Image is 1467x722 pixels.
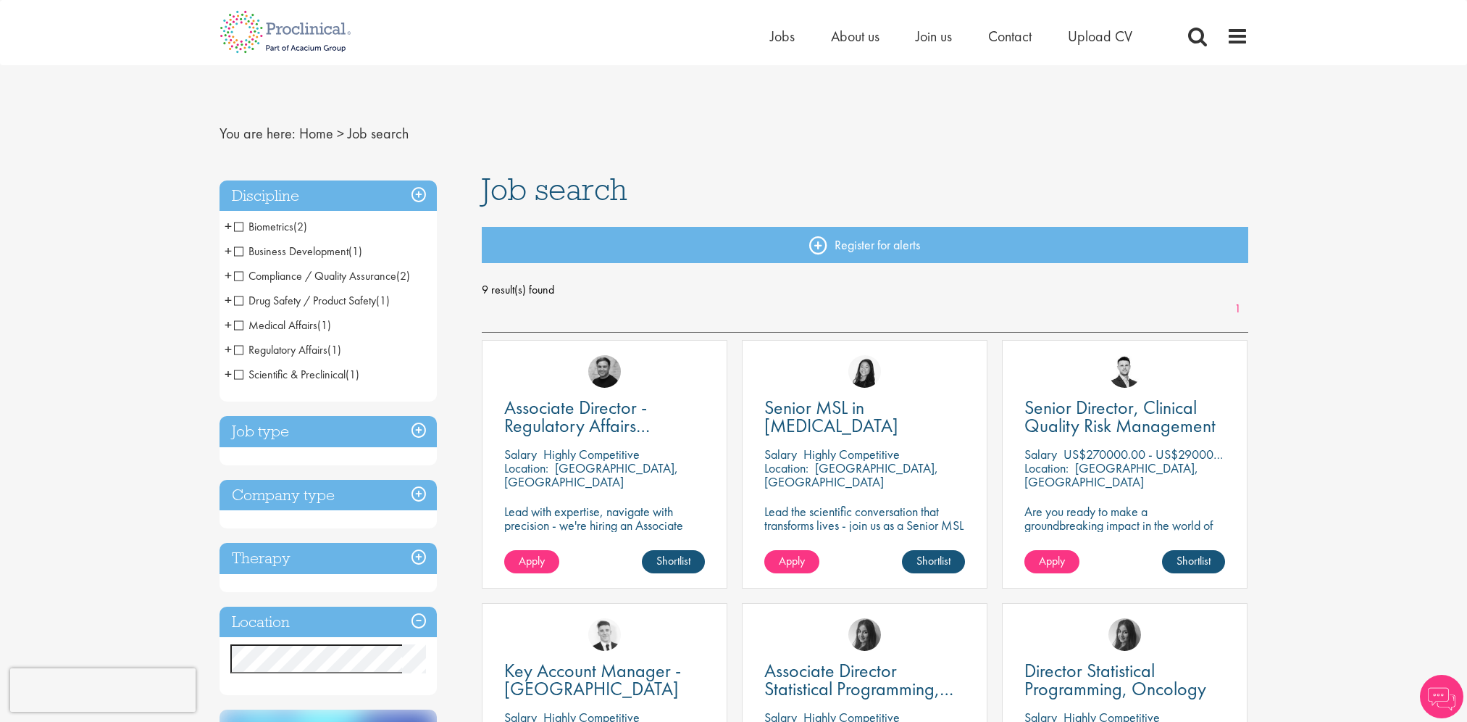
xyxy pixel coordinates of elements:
[770,27,795,46] a: Jobs
[234,244,348,259] span: Business Development
[519,553,545,568] span: Apply
[293,219,307,234] span: (2)
[234,367,346,382] span: Scientific & Preclinical
[348,124,409,143] span: Job search
[234,219,293,234] span: Biometrics
[764,460,808,476] span: Location:
[220,480,437,511] h3: Company type
[543,446,640,462] p: Highly Competitive
[234,342,327,357] span: Regulatory Affairs
[764,460,938,490] p: [GEOGRAPHIC_DATA], [GEOGRAPHIC_DATA]
[588,618,621,651] img: Nicolas Daniel
[220,124,296,143] span: You are here:
[764,399,965,435] a: Senior MSL in [MEDICAL_DATA]
[988,27,1032,46] a: Contact
[396,268,410,283] span: (2)
[234,342,341,357] span: Regulatory Affairs
[1108,355,1141,388] a: Joshua Godden
[482,227,1248,263] a: Register for alerts
[225,314,232,336] span: +
[504,658,681,701] span: Key Account Manager - [GEOGRAPHIC_DATA]
[1063,446,1293,462] p: US$270000.00 - US$290000.00 per annum
[234,244,362,259] span: Business Development
[220,543,437,574] h3: Therapy
[831,27,879,46] a: About us
[337,124,344,143] span: >
[1039,553,1065,568] span: Apply
[220,180,437,212] h3: Discipline
[234,268,410,283] span: Compliance / Quality Assurance
[764,505,965,546] p: Lead the scientific conversation that transforms lives - join us as a Senior MSL in [MEDICAL_DATA].
[916,27,952,46] a: Join us
[376,293,390,308] span: (1)
[234,367,359,382] span: Scientific & Preclinical
[482,170,627,209] span: Job search
[10,668,196,712] iframe: reCAPTCHA
[1024,399,1225,435] a: Senior Director, Clinical Quality Risk Management
[348,244,362,259] span: (1)
[482,279,1248,301] span: 9 result(s) found
[1227,301,1248,318] a: 1
[225,289,232,311] span: +
[1024,460,1069,476] span: Location:
[803,446,900,462] p: Highly Competitive
[504,505,705,573] p: Lead with expertise, navigate with precision - we're hiring an Associate Director to shape regula...
[848,355,881,388] img: Numhom Sudsok
[299,124,333,143] a: breadcrumb link
[225,339,232,360] span: +
[234,318,317,333] span: Medical Affairs
[764,550,819,573] a: Apply
[504,460,678,490] p: [GEOGRAPHIC_DATA], [GEOGRAPHIC_DATA]
[225,265,232,286] span: +
[848,618,881,651] img: Heidi Hennigan
[1024,460,1198,490] p: [GEOGRAPHIC_DATA], [GEOGRAPHIC_DATA]
[1024,658,1206,701] span: Director Statistical Programming, Oncology
[902,550,965,573] a: Shortlist
[220,416,437,447] h3: Job type
[234,293,376,308] span: Drug Safety / Product Safety
[1024,505,1225,573] p: Are you ready to make a groundbreaking impact in the world of biotechnology? Join a growing compa...
[1024,446,1057,462] span: Salary
[1108,618,1141,651] img: Heidi Hennigan
[1068,27,1132,46] a: Upload CV
[234,268,396,283] span: Compliance / Quality Assurance
[764,662,965,698] a: Associate Director Statistical Programming, Oncology
[225,363,232,385] span: +
[642,550,705,573] a: Shortlist
[764,446,797,462] span: Salary
[504,662,705,698] a: Key Account Manager - [GEOGRAPHIC_DATA]
[220,607,437,638] h3: Location
[234,219,307,234] span: Biometrics
[764,658,953,719] span: Associate Director Statistical Programming, Oncology
[225,240,232,262] span: +
[317,318,331,333] span: (1)
[764,395,898,438] span: Senior MSL in [MEDICAL_DATA]
[504,399,705,435] a: Associate Director - Regulatory Affairs Consultant
[346,367,359,382] span: (1)
[327,342,341,357] span: (1)
[225,215,232,237] span: +
[1162,550,1225,573] a: Shortlist
[234,318,331,333] span: Medical Affairs
[1024,662,1225,698] a: Director Statistical Programming, Oncology
[1024,395,1216,438] span: Senior Director, Clinical Quality Risk Management
[504,446,537,462] span: Salary
[588,355,621,388] img: Peter Duvall
[1024,550,1079,573] a: Apply
[234,293,390,308] span: Drug Safety / Product Safety
[1420,675,1463,718] img: Chatbot
[779,553,805,568] span: Apply
[504,460,548,476] span: Location:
